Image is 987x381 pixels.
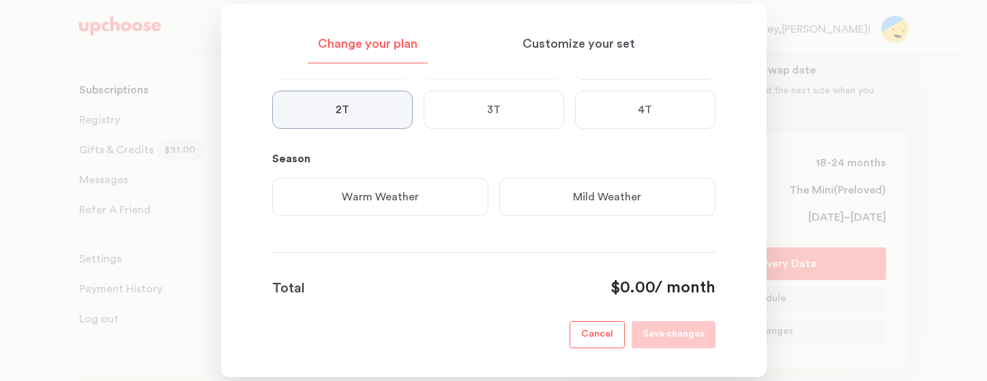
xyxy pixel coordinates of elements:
p: Season [272,151,716,167]
p: 2T [336,102,349,118]
p: Mild Weather [573,189,641,205]
p: Total [272,277,305,299]
p: Customize your set [522,36,635,52]
p: Change your plan [318,36,417,52]
p: Save changes [643,326,705,343]
div: / month [610,277,716,299]
button: Cancel [570,321,625,348]
span: $0.00 [610,279,655,296]
p: Cancel [581,326,613,343]
p: 4T [638,102,652,118]
button: Save changes [632,321,716,348]
p: Warm Weather [342,189,419,205]
p: 3T [487,102,501,118]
